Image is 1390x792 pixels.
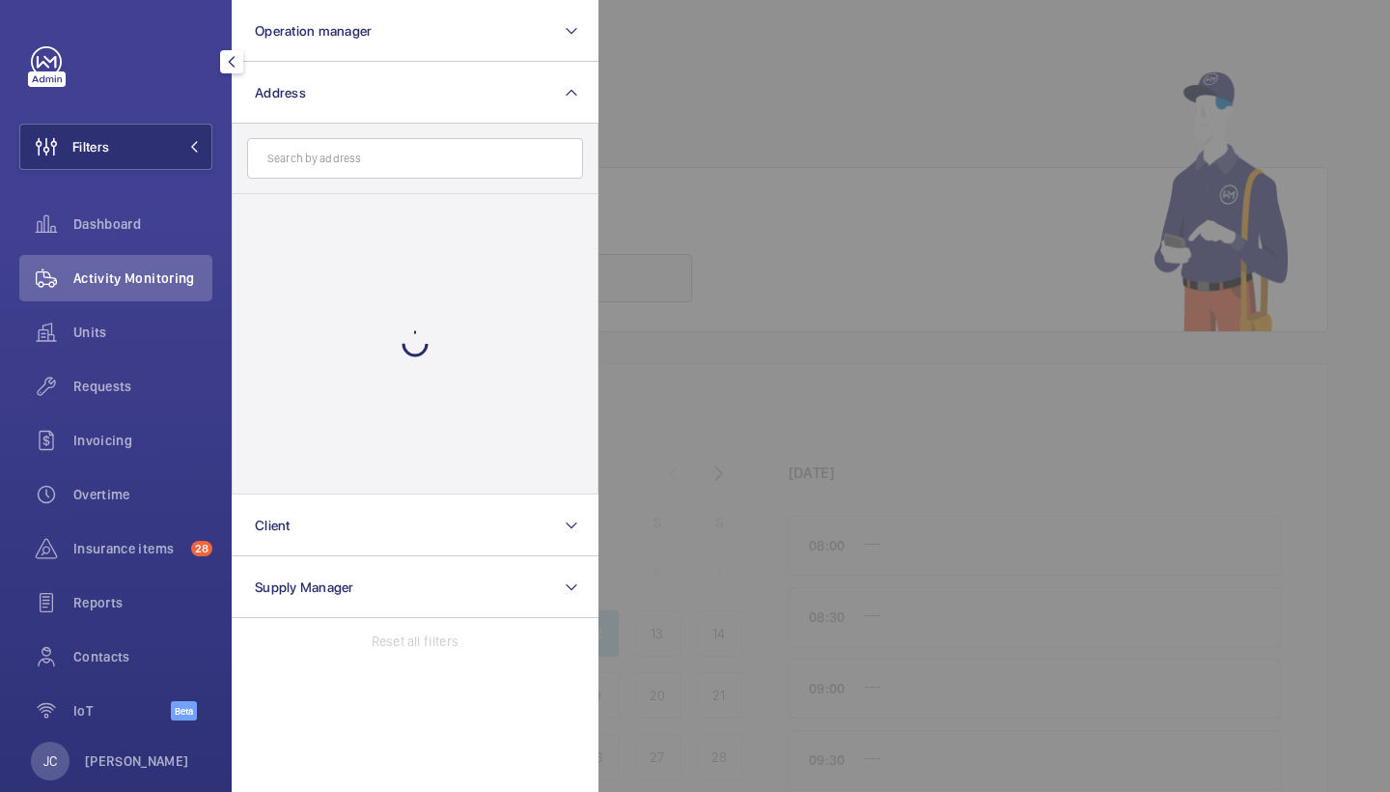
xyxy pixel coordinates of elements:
p: [PERSON_NAME] [85,751,189,771]
span: Dashboard [73,214,212,234]
span: Requests [73,377,212,396]
span: Insurance items [73,539,183,558]
span: Contacts [73,647,212,666]
span: Beta [171,701,197,721]
span: Reports [73,593,212,612]
span: Invoicing [73,431,212,450]
button: Filters [19,124,212,170]
span: Filters [72,137,109,156]
span: Activity Monitoring [73,269,212,288]
span: Units [73,323,212,342]
span: 28 [191,541,212,556]
span: IoT [73,701,171,721]
p: JC [43,751,57,771]
span: Overtime [73,485,212,504]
